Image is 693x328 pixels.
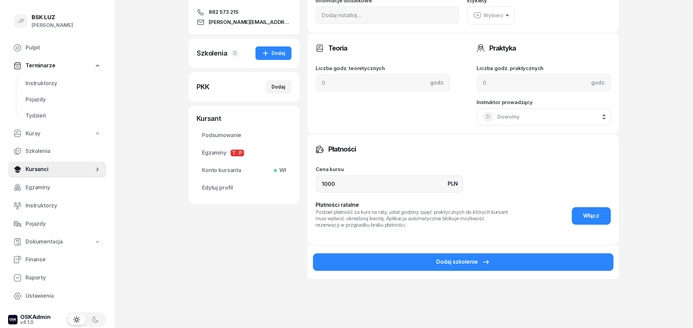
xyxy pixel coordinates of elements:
a: Kursanci [8,161,106,177]
span: Edytuj profil [202,184,286,192]
a: Instruktorzy [8,198,106,214]
a: Ustawienia [8,288,106,304]
a: Terminarze [8,58,106,73]
a: Tydzień [20,108,106,124]
a: Instruktorzy [20,75,106,92]
div: Wybierz [473,11,503,20]
button: Włącz [572,207,611,225]
a: Dokumentacja [8,234,106,250]
span: Szkolenia [26,147,101,156]
a: Finanse [8,252,106,268]
span: Pojazdy [26,95,101,104]
a: Egzaminy [8,179,106,196]
span: P [237,150,244,156]
span: Egzaminy [202,149,286,157]
a: Pojazdy [8,216,106,232]
button: Dodaj szkolenie [313,253,613,271]
div: [PERSON_NAME] [32,21,73,30]
span: Pulpit [26,43,101,52]
div: Kursant [197,114,291,123]
span: Dokumentacja [26,237,63,246]
span: JP [17,18,25,24]
button: Dodaj [255,46,291,60]
h3: Praktyka [489,43,516,54]
h3: Teoria [328,43,347,54]
span: Włącz [583,211,599,220]
button: Dodaj [266,80,291,94]
span: Ustawienia [26,292,101,300]
span: Finanse [26,255,101,264]
span: 0 [232,50,238,57]
div: Płatności ratalne [316,201,509,209]
h3: Płatności [328,144,356,155]
div: OSKAdmin [20,314,51,320]
div: PKK [197,82,209,92]
a: Kursy [8,126,106,141]
img: logo-xs-dark@2x.png [8,315,17,324]
span: Kursy [26,129,40,138]
a: Pojazdy [20,92,106,108]
a: [PERSON_NAME][EMAIL_ADDRESS][DOMAIN_NAME] [197,18,291,26]
span: Konto kursanta [202,166,286,175]
span: Egzaminy [26,183,101,192]
span: Instruktorzy [26,201,101,210]
span: T [231,150,237,156]
span: Dowolny [497,113,520,120]
span: Kursanci [26,165,94,174]
div: Dodaj [261,49,285,57]
button: Wybierz [467,6,515,25]
span: Podsumowanie [202,131,286,140]
a: Podsumowanie [197,127,291,143]
div: v4.1.0 [20,320,51,325]
span: Terminarze [26,61,55,70]
div: Dodaj szkolenie [436,258,490,266]
input: 0 [316,175,463,193]
div: Dodaj [272,83,285,91]
div: Szkolenia [197,48,228,58]
span: Pojazdy [26,220,101,228]
a: Szkolenia [8,143,106,159]
input: 0 [316,74,450,92]
span: Wł [277,166,286,175]
span: Instruktorzy [26,79,101,88]
a: EgzaminyTP [197,145,291,161]
span: D [486,114,490,120]
input: 0 [477,74,611,92]
div: BSK LUZ [32,14,73,20]
span: [PERSON_NAME][EMAIL_ADDRESS][DOMAIN_NAME] [209,18,291,26]
button: DDowolny [477,108,611,126]
span: 882 573 215 [209,8,238,16]
a: Edytuj profil [197,180,291,196]
a: 882 573 215 [197,8,291,16]
a: Raporty [8,270,106,286]
a: Konto kursantaWł [197,162,291,178]
input: Dodaj notatkę... [316,6,459,24]
a: Pulpit [8,40,106,56]
span: Tydzień [26,111,101,120]
span: Raporty [26,273,101,282]
div: Podziel płatność za kurs na raty, ustal godziny zajęć praktycznych do których kursant musi wpłaci... [316,209,509,228]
